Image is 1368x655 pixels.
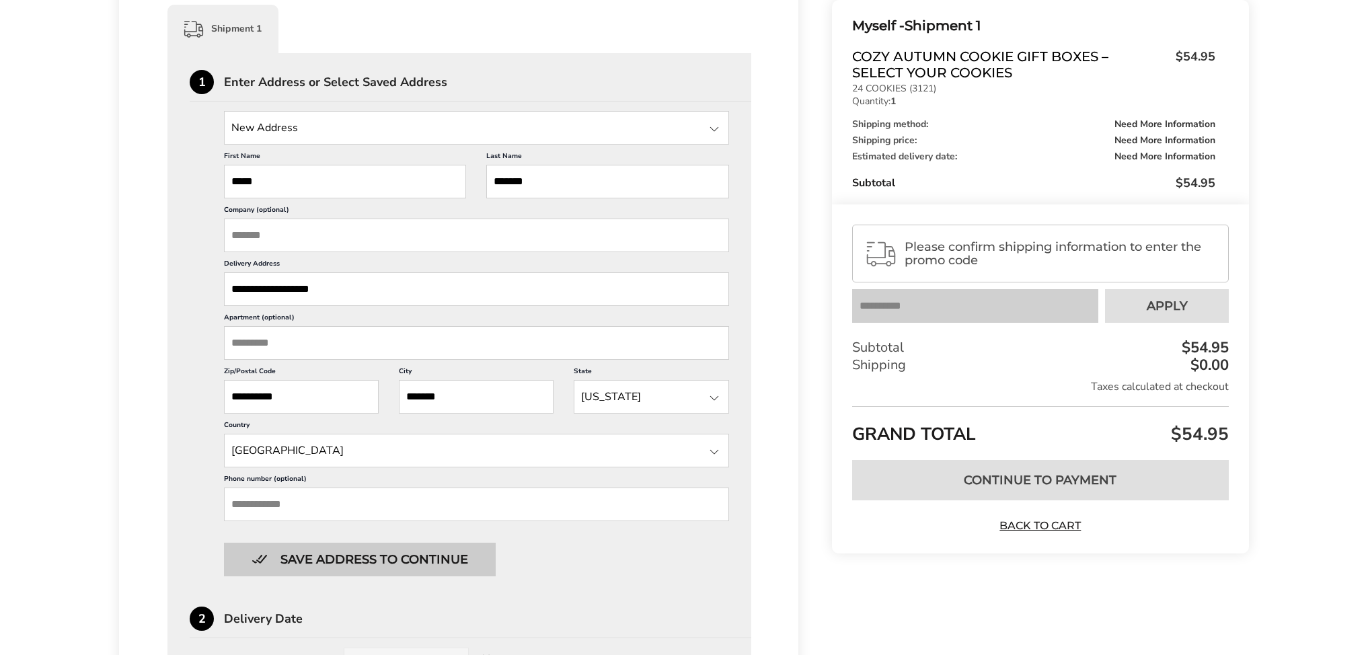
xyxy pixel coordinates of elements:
span: $54.95 [1176,175,1215,191]
p: Quantity: [852,97,1215,106]
span: Need More Information [1114,136,1215,145]
p: 24 COOKIES (3121) [852,84,1215,93]
label: Country [224,420,729,434]
button: Continue to Payment [852,460,1229,500]
a: Cozy Autumn Cookie Gift Boxes – Select Your Cookies$54.95 [852,48,1215,81]
div: Delivery Date [224,613,751,625]
div: $0.00 [1187,358,1229,373]
span: $54.95 [1169,48,1215,77]
div: $54.95 [1178,340,1229,355]
button: Button save address [224,543,496,576]
span: Myself - [852,17,905,34]
div: Shipment 1 [852,15,1215,37]
input: First Name [224,165,466,198]
div: 2 [190,607,214,631]
span: Apply [1147,300,1188,312]
span: Please confirm shipping information to enter the promo code [905,240,1217,267]
span: $54.95 [1168,422,1229,446]
input: Apartment [224,326,729,360]
button: Apply [1105,289,1229,323]
div: Shipping price: [852,136,1215,145]
div: Subtotal [852,175,1215,191]
label: Apartment (optional) [224,313,729,326]
label: First Name [224,151,466,165]
div: 1 [190,70,214,94]
label: State [574,367,728,380]
label: Zip/Postal Code [224,367,379,380]
label: Last Name [486,151,728,165]
label: City [399,367,554,380]
input: State [224,434,729,467]
div: Taxes calculated at checkout [852,379,1229,394]
div: Shipment 1 [167,5,278,53]
div: Subtotal [852,339,1229,356]
label: Phone number (optional) [224,474,729,488]
input: ZIP [224,380,379,414]
span: Need More Information [1114,120,1215,129]
input: Last Name [486,165,728,198]
span: Need More Information [1114,152,1215,161]
div: Shipping [852,356,1229,374]
div: GRAND TOTAL [852,406,1229,450]
strong: 1 [890,95,896,108]
label: Delivery Address [224,259,729,272]
div: Estimated delivery date: [852,152,1215,161]
label: Company (optional) [224,205,729,219]
input: City [399,380,554,414]
input: Delivery Address [224,272,729,306]
input: Company [224,219,729,252]
span: Cozy Autumn Cookie Gift Boxes – Select Your Cookies [852,48,1169,81]
div: Enter Address or Select Saved Address [224,76,751,88]
div: Shipping method: [852,120,1215,129]
input: State [574,380,728,414]
input: State [224,111,729,145]
a: Back to Cart [993,518,1088,533]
